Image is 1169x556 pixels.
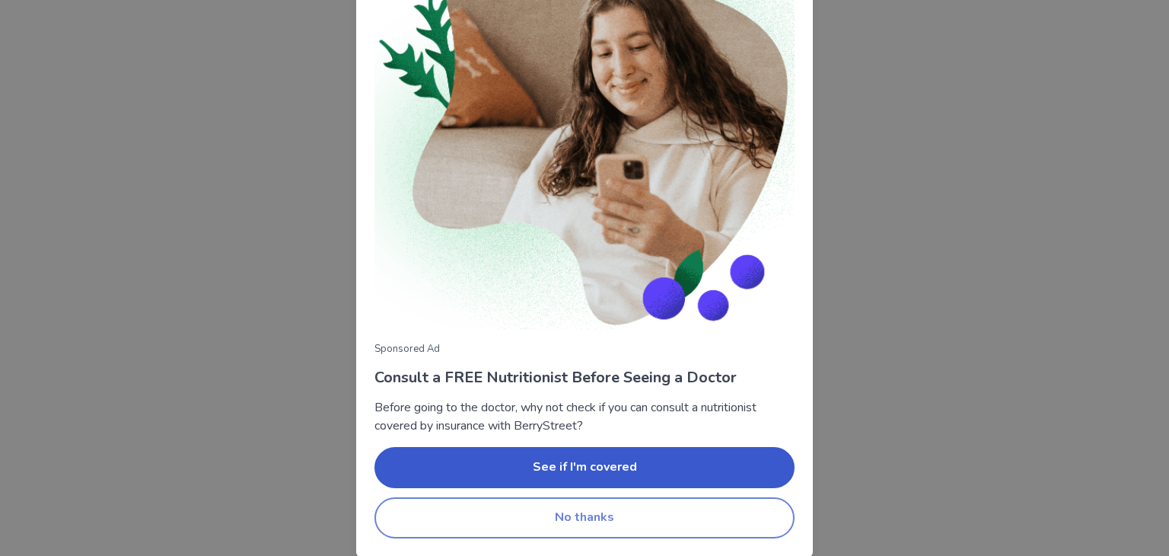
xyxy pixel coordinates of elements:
button: No thanks [374,497,795,538]
button: See if I'm covered [374,447,795,488]
p: Before going to the doctor, why not check if you can consult a nutritionist covered by insurance ... [374,398,795,435]
p: Consult a FREE Nutritionist Before Seeing a Doctor [374,366,795,389]
p: Sponsored Ad [374,342,795,357]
